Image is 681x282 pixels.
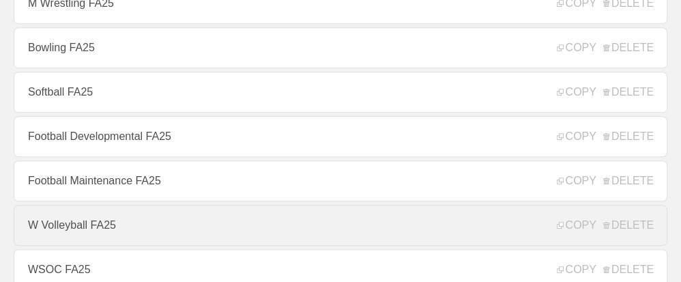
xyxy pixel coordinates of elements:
a: W Volleyball FA25 [14,205,667,246]
span: DELETE [603,42,654,54]
span: DELETE [603,130,654,143]
span: DELETE [603,86,654,98]
span: DELETE [603,264,654,276]
a: Bowling FA25 [14,27,667,68]
span: COPY [557,42,596,54]
a: Football Maintenance FA25 [14,160,667,201]
iframe: Chat Widget [613,216,681,282]
span: DELETE [603,219,654,231]
span: DELETE [603,175,654,187]
span: COPY [557,86,596,98]
span: COPY [557,130,596,143]
a: Softball FA25 [14,72,667,113]
span: COPY [557,219,596,231]
span: COPY [557,264,596,276]
span: COPY [557,175,596,187]
a: Football Developmental FA25 [14,116,667,157]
